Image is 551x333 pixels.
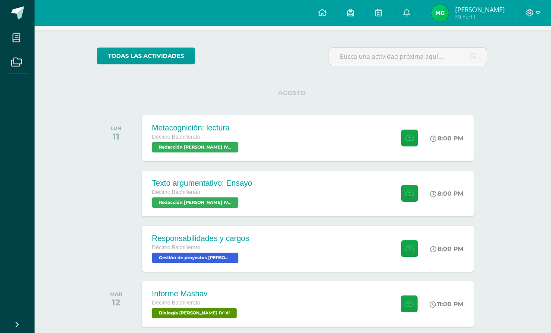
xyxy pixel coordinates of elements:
div: LUN [111,125,121,131]
span: [PERSON_NAME] [455,5,505,14]
span: Décimo Bachillerato [152,244,200,251]
div: Responsabilidades y cargos [152,234,249,243]
span: Décimo Bachillerato [152,300,200,306]
input: Busca una actividad próxima aquí... [329,48,487,65]
span: Biología Bach IV 'A' [152,308,237,318]
span: Mi Perfil [455,13,505,20]
img: 513a5fb36f0f51b28d8b6154c48f5937.png [431,4,449,22]
div: Informe Mashav [152,289,239,298]
div: 11 [111,131,121,142]
div: MAR [110,291,122,297]
span: Gestión de proyectos Bach IV 'A' [152,253,238,263]
span: Décimo Bachillerato [152,134,200,140]
span: Décimo Bachillerato [152,189,200,195]
span: AGOSTO [264,89,320,97]
div: 8:00 PM [430,190,463,197]
div: Texto argumentativo: Ensayo [152,179,252,188]
div: 8:00 PM [430,245,463,253]
div: Metacognición: lectura [152,124,241,133]
div: 11:00 PM [430,300,463,308]
div: 8:00 PM [430,134,463,142]
a: todas las Actividades [97,48,195,64]
div: 12 [110,297,122,308]
span: Redacción Bach IV 'A' [152,197,238,208]
span: Redacción Bach IV 'A' [152,142,238,152]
